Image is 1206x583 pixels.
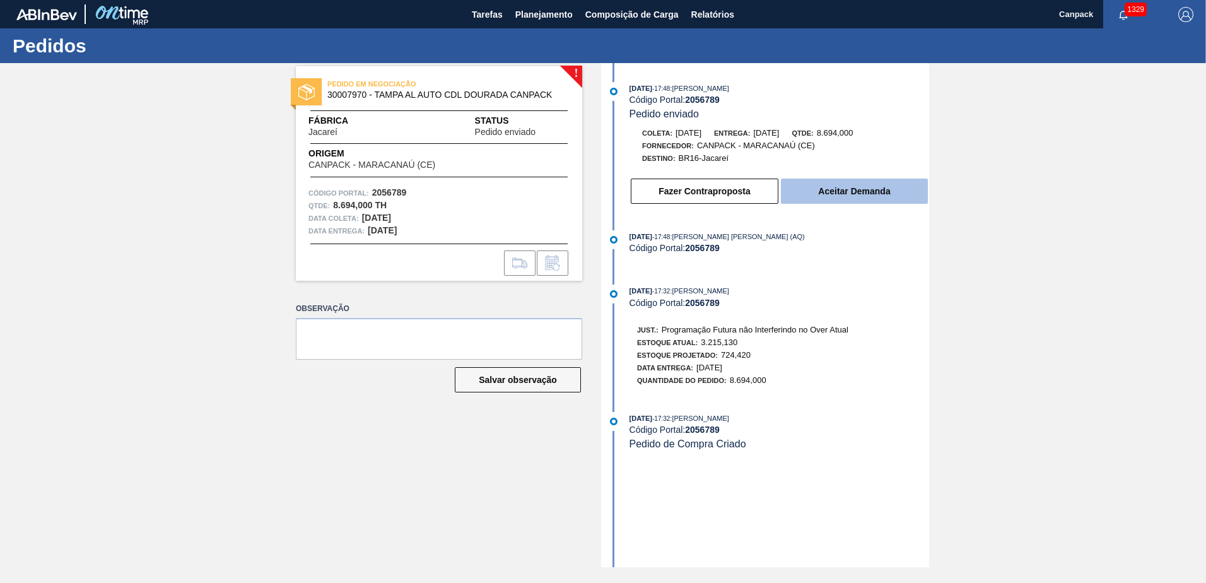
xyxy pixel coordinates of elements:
[714,129,750,137] span: Entrega:
[691,7,734,22] span: Relatórios
[537,250,568,276] div: Informar alteração no pedido
[475,114,570,127] span: Status
[637,377,727,384] span: Quantidade do Pedido:
[730,375,766,385] span: 8.694,000
[13,38,237,53] h1: Pedidos
[670,233,804,240] span: : [PERSON_NAME] [PERSON_NAME] (AQ)
[333,200,387,210] strong: 8.694,000 TH
[662,325,848,334] span: Programação Futura não Interferindo no Over Atual
[637,339,698,346] span: Estoque Atual:
[585,7,679,22] span: Composição de Carga
[652,288,670,295] span: - 17:32
[610,236,618,244] img: atual
[1125,3,1147,16] span: 1329
[721,350,751,360] span: 724,420
[697,141,815,150] span: CANPACK - MARACANAÚ (CE)
[696,363,722,372] span: [DATE]
[652,233,670,240] span: - 17:48
[327,78,504,90] span: PEDIDO EM NEGOCIAÇÃO
[652,85,670,92] span: - 17:48
[629,85,652,92] span: [DATE]
[362,213,391,223] strong: [DATE]
[327,90,556,100] span: 30007970 - TAMPA AL AUTO CDL DOURADA CANPACK
[753,128,779,138] span: [DATE]
[637,326,659,334] span: Just.:
[629,287,652,295] span: [DATE]
[642,155,676,162] span: Destino:
[308,212,359,225] span: Data coleta:
[455,367,581,392] button: Salvar observação
[679,153,729,163] span: BR16-Jacareí
[610,88,618,95] img: atual
[642,142,694,150] span: Fornecedor:
[308,187,369,199] span: Código Portal:
[1178,7,1193,22] img: Logout
[610,418,618,425] img: atual
[296,300,582,318] label: Observação
[308,127,337,137] span: Jacareí
[685,425,720,435] strong: 2056789
[637,364,693,372] span: Data Entrega:
[670,85,729,92] span: : [PERSON_NAME]
[629,109,699,119] span: Pedido enviado
[504,250,536,276] div: Ir para Composição de Carga
[629,415,652,422] span: [DATE]
[817,128,853,138] span: 8.694,000
[781,179,928,204] button: Aceitar Demanda
[372,187,407,197] strong: 2056789
[701,338,737,347] span: 3.215,130
[472,7,503,22] span: Tarefas
[1103,6,1144,23] button: Notificações
[670,415,729,422] span: : [PERSON_NAME]
[631,179,778,204] button: Fazer Contraproposta
[308,199,330,212] span: Qtde :
[629,233,652,240] span: [DATE]
[629,243,929,253] div: Código Portal:
[515,7,573,22] span: Planejamento
[629,439,746,449] span: Pedido de Compra Criado
[308,114,377,127] span: Fábrica
[670,287,729,295] span: : [PERSON_NAME]
[308,160,435,170] span: CANPACK - MARACANAÚ (CE)
[629,95,929,105] div: Código Portal:
[16,9,77,20] img: TNhmsLtSVTkK8tSr43FrP2fwEKptu5GPRR3wAAAABJRU5ErkJggg==
[629,298,929,308] div: Código Portal:
[629,425,929,435] div: Código Portal:
[685,95,720,105] strong: 2056789
[298,84,315,100] img: status
[308,147,471,160] span: Origem
[685,243,720,253] strong: 2056789
[652,415,670,422] span: - 17:32
[308,225,365,237] span: Data entrega:
[475,127,536,137] span: Pedido enviado
[642,129,672,137] span: Coleta:
[685,298,720,308] strong: 2056789
[637,351,718,359] span: Estoque Projetado:
[368,225,397,235] strong: [DATE]
[676,128,701,138] span: [DATE]
[610,290,618,298] img: atual
[792,129,813,137] span: Qtde:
